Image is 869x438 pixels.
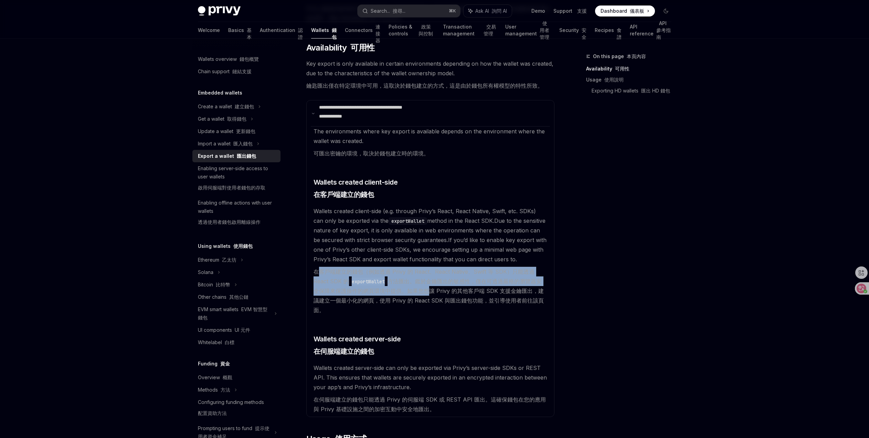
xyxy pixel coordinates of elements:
[198,386,230,394] div: Methods
[233,243,253,249] font: 使用錢包
[660,6,671,17] button: Toggle dark mode
[192,53,280,65] a: Wallets overview 錢包概覽
[630,8,644,14] font: 儀表板
[198,22,220,39] a: Welcome
[198,127,255,135] div: Update a wallet
[314,190,374,199] font: 在客戶端建立的錢包
[192,65,280,78] a: Chain support 鏈結支援
[227,116,246,122] font: 取得錢包
[198,152,256,160] div: Export a wallet
[314,208,536,224] span: Wallets created client-side (e.g. through Privy’s React, React Native, Swift, etc. SDKs) can only...
[225,339,234,345] font: 白標
[314,128,545,157] span: The environments where key export is available depends on the environment where the wallet was cr...
[235,327,250,333] font: UI 元件
[617,27,622,40] font: 食譜
[314,268,544,314] font: 在客戶端建立的錢包（例如透過 Privy 的 React、React Native、Swift 等 SDK）只能透過 React SDK 的 方法匯出。鑑於金鑰匯出的敏感性，僅在可透過嚴格的瀏覽...
[198,115,246,123] div: Get a wallet
[375,24,380,43] font: 連接器
[198,268,213,276] div: Solana
[198,55,259,63] div: Wallets overview
[592,85,677,96] a: Exporting HD wallets 匯出 HD 錢包
[443,22,497,39] a: Transaction management 交易管理
[595,22,622,39] a: Recipes 食譜
[358,5,460,17] button: Search... 搜尋...⌘K
[630,22,671,39] a: API reference API 參考指南
[198,89,242,97] h5: Embedded wallets
[582,27,586,40] font: 安全
[192,125,280,138] a: Update a wallet 更新錢包
[192,197,280,231] a: Enabling offline actions with user wallets透過使用者錢包啟用離線操作
[601,8,644,14] span: Dashboard
[505,22,551,39] a: User management 使用者管理
[553,8,587,14] a: Support 支援
[641,88,670,94] font: 匯出 HD 錢包
[314,150,429,157] font: 可匯出密鑰的環境，取決於錢包建立時的環境。
[540,20,549,40] font: 使用者管理
[221,387,230,393] font: 方法
[237,153,256,159] font: 匯出錢包
[233,141,253,146] font: 匯入錢包
[198,326,250,334] div: UI components
[198,67,252,76] div: Chain support
[604,77,624,83] font: 使用說明
[198,338,234,347] div: Whitelabel
[298,27,303,40] font: 認證
[345,22,380,39] a: Connectors 連接器
[240,56,259,62] font: 錢包概覽
[314,177,398,202] span: Wallets created client-side
[198,305,270,322] div: EVM smart wallets
[593,52,646,61] span: On this page
[198,199,276,229] div: Enabling offline actions with user wallets
[220,361,230,366] font: 資金
[198,6,241,16] img: dark logo
[314,237,547,263] span: If you’d like to enable key export with one of Privy’s other client-side SDKs, we encourage setti...
[389,217,427,225] code: exportWallet
[198,185,265,190] font: 啟用伺服端對使用者錢包的存取
[198,398,264,420] div: Configuring funding methods
[222,257,236,263] font: 乙太坊
[192,291,280,303] a: Other chains 其他公鏈
[595,6,655,17] a: Dashboard 儀表板
[247,27,252,40] font: 基本
[656,20,671,40] font: API 參考指南
[216,282,230,287] font: 比特幣
[306,59,554,93] span: Key export is only available in certain environments depending on how the wallet was created, due...
[192,324,280,336] a: UI components UI 元件
[306,42,375,53] span: Availability
[577,8,587,14] font: 支援
[371,7,405,15] div: Search...
[314,347,374,355] font: 在伺服端建立的錢包
[349,278,388,285] code: exportWallet
[311,22,337,39] a: Wallets 錢包
[198,281,230,289] div: Bitcoin
[559,22,586,39] a: Security 安全
[389,22,435,39] a: Policies & controls 政策與控制
[235,103,254,109] font: 建立錢包
[232,68,252,74] font: 鏈結支援
[627,53,646,59] font: 本頁內容
[228,22,252,39] a: Basics 基本
[484,24,496,36] font: 交易管理
[223,374,232,380] font: 概觀
[314,217,545,243] span: Due to the sensitive nature of key export, it is only available in web environments where the ope...
[198,242,253,250] h5: Using wallets
[464,5,512,17] button: Ask AI 詢問 AI
[306,82,543,89] font: 鑰匙匯出僅在特定環境中可用，這取決於錢包建立的方式，這是由於錢包所有權模型的特性所致。
[192,150,280,162] a: Export a wallet 匯出錢包
[198,102,254,111] div: Create a wallet
[332,27,337,40] font: 錢包
[492,8,507,14] font: 詢問 AI
[586,63,677,74] a: Availability 可用性
[586,74,677,85] a: Usage 使用說明
[393,8,405,14] font: 搜尋...
[198,256,236,264] div: Ethereum
[314,396,546,413] font: 在伺服端建立的錢包只能透過 Privy 的伺服端 SDK 或 REST API 匯出。這確保錢包在您的應用與 Privy 基礎設施之間的加密互動中安全地匯出。
[198,219,261,225] font: 透過使用者錢包啟用離線操作
[192,396,280,422] a: Configuring funding methods配置資助方法
[615,66,629,72] font: 可用性
[198,293,248,301] div: Other chains
[192,336,280,349] a: Whitelabel 白標
[198,140,253,148] div: Import a wallet
[260,22,303,39] a: Authentication 認證
[314,334,401,359] span: Wallets created server-side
